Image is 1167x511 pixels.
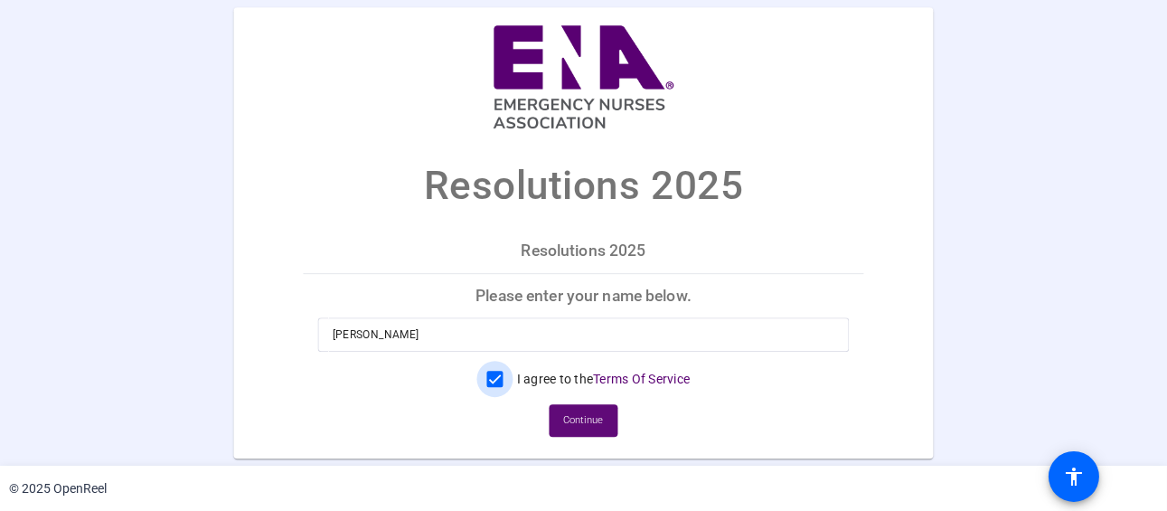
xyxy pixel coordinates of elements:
label: I agree to the [513,370,691,388]
p: Resolutions 2025 [424,156,744,216]
img: company-logo [494,25,674,129]
div: © 2025 OpenReel [9,479,107,498]
p: Resolutions 2025 [304,230,864,273]
span: Continue [564,407,604,434]
a: Terms Of Service [593,372,690,386]
p: Please enter your name below. [304,274,864,317]
input: Enter your name [333,324,835,345]
button: Continue [550,404,618,437]
iframe: Drift Widget Chat Controller [821,400,1145,489]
